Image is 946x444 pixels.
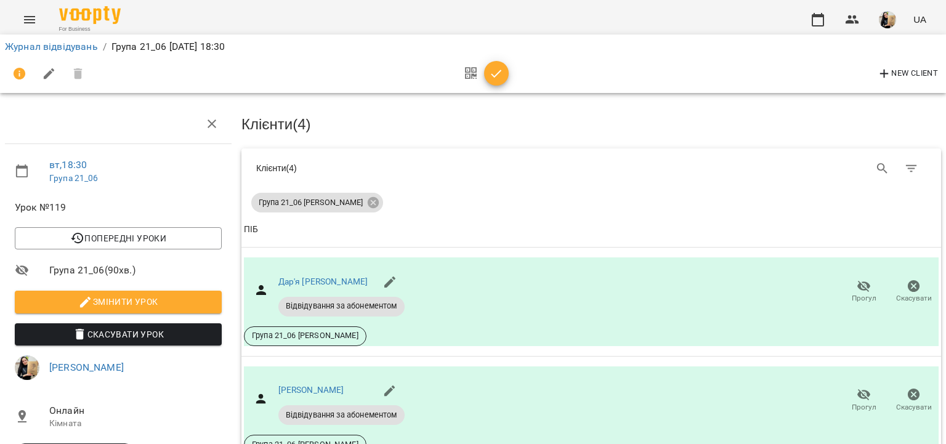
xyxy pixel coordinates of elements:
span: ПІБ [244,222,939,237]
span: Відвідування за абонементом [278,410,405,421]
div: ПІБ [244,222,258,237]
span: For Business [59,25,121,33]
h3: Клієнти ( 4 ) [241,116,941,132]
a: [PERSON_NAME] [49,361,124,373]
button: Скасувати [889,383,939,418]
span: Група 21_06 [PERSON_NAME] [245,330,366,341]
img: e5f873b026a3950b3a8d4ef01e3c1baa.jpeg [879,11,896,28]
button: Скасувати Урок [15,323,222,345]
li: / [103,39,107,54]
button: Попередні уроки [15,227,222,249]
span: Скасувати [896,293,932,304]
div: Клієнти ( 4 ) [256,162,582,174]
a: вт , 18:30 [49,159,87,171]
button: Menu [15,5,44,34]
div: Sort [244,222,258,237]
span: Прогул [852,402,876,413]
a: Дар'я [PERSON_NAME] [278,276,368,286]
button: Фільтр [897,154,926,184]
span: New Client [877,67,938,81]
a: Група 21_06 [49,173,99,183]
button: Search [868,154,897,184]
span: Змінити урок [25,294,212,309]
span: Попередні уроки [25,231,212,246]
img: Voopty Logo [59,6,121,24]
button: UA [908,8,931,31]
div: Table Toolbar [241,148,941,188]
a: Журнал відвідувань [5,41,98,52]
button: New Client [874,64,941,84]
img: e5f873b026a3950b3a8d4ef01e3c1baa.jpeg [15,355,39,380]
div: Група 21_06 [PERSON_NAME] [251,193,383,212]
span: UA [913,13,926,26]
span: Прогул [852,293,876,304]
button: Змінити урок [15,291,222,313]
span: Урок №119 [15,200,222,215]
p: Кімната [49,418,222,430]
p: Група 21_06 [DATE] 18:30 [111,39,225,54]
span: Відвідування за абонементом [278,301,405,312]
a: [PERSON_NAME] [278,385,344,395]
button: Прогул [839,383,889,418]
span: Скасувати [896,402,932,413]
span: Група 21_06 [PERSON_NAME] [251,197,370,208]
button: Прогул [839,275,889,309]
button: Скасувати [889,275,939,309]
span: Група 21_06 ( 90 хв. ) [49,263,222,278]
nav: breadcrumb [5,39,941,54]
span: Онлайн [49,403,222,418]
span: Скасувати Урок [25,327,212,342]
